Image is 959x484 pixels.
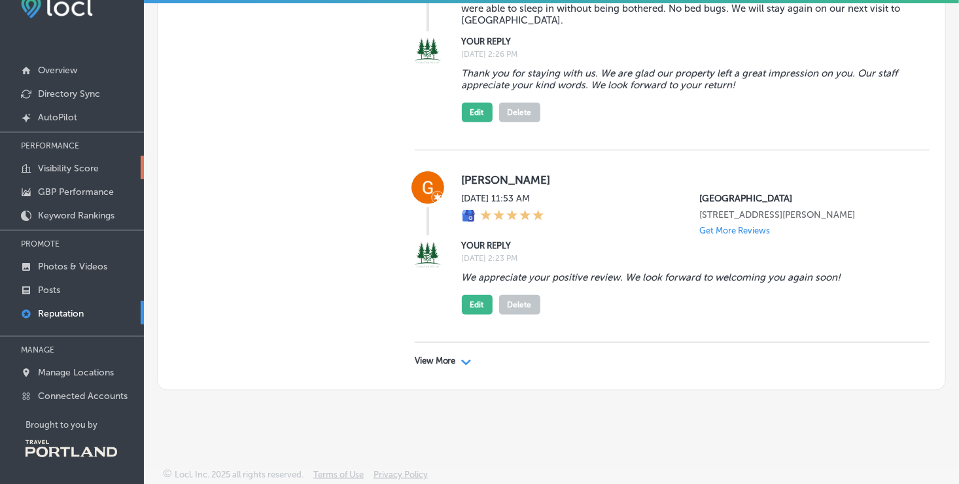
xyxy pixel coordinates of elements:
label: [DATE] 2:23 PM [462,254,909,263]
img: Travel Portland [26,440,117,457]
p: Cedartree Hotel [699,193,909,204]
p: Visibility Score [38,163,99,174]
button: Delete [499,103,540,122]
p: GBP Performance [38,186,114,198]
label: [PERSON_NAME] [462,173,909,186]
blockquote: Thank you for staying with us. We are glad our property left a great impression on you. Our staff... [462,67,909,91]
p: 4901 NE Five Oaks Dr [699,209,909,220]
p: Locl, Inc. 2025 all rights reserved. [175,470,304,479]
p: Brought to you by [26,420,144,430]
div: 5 Stars [480,209,544,224]
label: YOUR REPLY [462,37,909,46]
p: Reputation [38,308,84,319]
p: Get More Reviews [699,226,770,235]
p: Directory Sync [38,88,100,99]
p: Overview [38,65,77,76]
button: Edit [462,103,493,122]
img: Image [411,239,444,271]
button: Delete [499,295,540,315]
p: Connected Accounts [38,390,128,402]
label: [DATE] 11:53 AM [462,193,544,204]
p: Posts [38,285,60,296]
p: Photos & Videos [38,261,107,272]
label: YOUR REPLY [462,241,909,251]
p: AutoPilot [38,112,77,123]
button: Edit [462,295,493,315]
blockquote: We appreciate your positive review. We look forward to welcoming you again soon! [462,271,909,283]
img: Image [411,35,444,67]
p: Manage Locations [38,367,114,378]
p: View More [415,356,456,366]
p: Keyword Rankings [38,210,114,221]
label: [DATE] 2:26 PM [462,50,909,59]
